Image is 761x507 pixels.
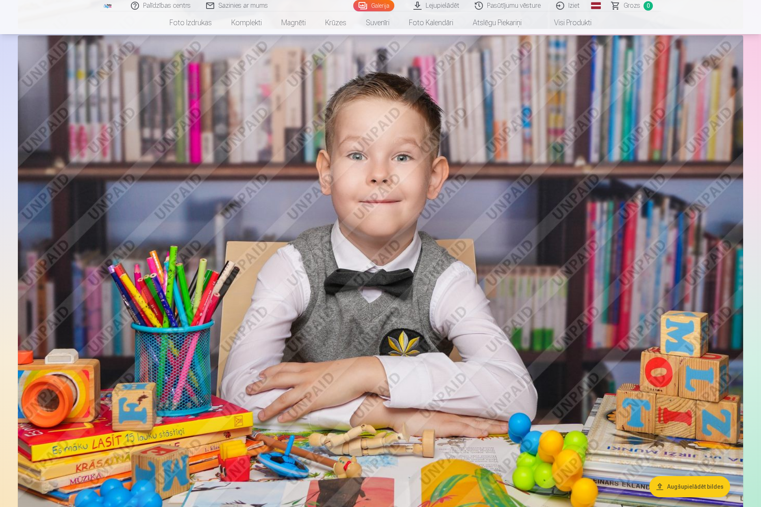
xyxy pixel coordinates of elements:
[160,11,222,34] a: Foto izdrukas
[649,476,730,497] button: Augšupielādēt bildes
[272,11,315,34] a: Magnēti
[399,11,463,34] a: Foto kalendāri
[624,1,640,11] span: Grozs
[531,11,601,34] a: Visi produkti
[644,1,653,11] span: 0
[356,11,399,34] a: Suvenīri
[222,11,272,34] a: Komplekti
[103,3,112,8] img: /fa1
[315,11,356,34] a: Krūzes
[463,11,531,34] a: Atslēgu piekariņi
